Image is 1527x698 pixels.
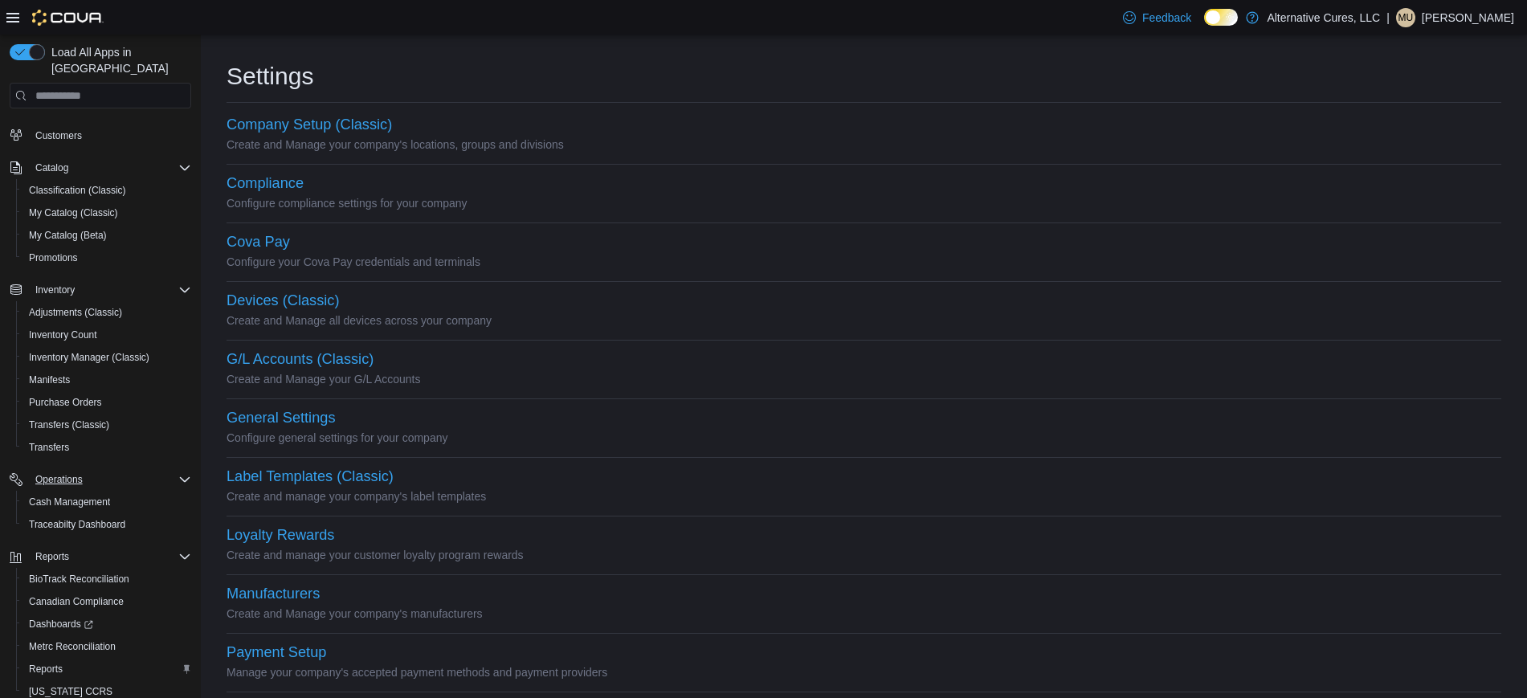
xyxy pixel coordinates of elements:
a: Reports [22,659,69,679]
span: Transfers (Classic) [29,418,109,431]
span: Inventory Manager (Classic) [29,351,149,364]
span: Dashboards [22,614,191,634]
span: Traceabilty Dashboard [22,515,191,534]
button: My Catalog (Beta) [16,224,198,247]
p: Create and Manage your company's manufacturers [227,604,1501,623]
button: Transfers [16,436,198,459]
p: Manage your company's accepted payment methods and payment providers [227,663,1501,682]
p: Alternative Cures, LLC [1267,8,1380,27]
button: Inventory [29,280,81,300]
p: Create and Manage all devices across your company [227,311,1501,330]
button: Classification (Classic) [16,179,198,202]
button: Operations [29,470,89,489]
p: Configure compliance settings for your company [227,194,1501,213]
span: My Catalog (Classic) [29,206,118,219]
button: Metrc Reconciliation [16,635,198,658]
span: Operations [35,473,83,486]
button: G/L Accounts (Classic) [227,351,374,368]
span: [US_STATE] CCRS [29,685,112,698]
span: My Catalog (Beta) [22,226,191,245]
button: Promotions [16,247,198,269]
button: Cash Management [16,491,198,513]
button: General Settings [227,410,335,427]
span: Adjustments (Classic) [22,303,191,322]
button: Inventory [3,279,198,301]
a: Inventory Count [22,325,104,345]
img: Cova [32,10,104,26]
a: Purchase Orders [22,393,108,412]
span: MU [1398,8,1414,27]
span: Inventory Manager (Classic) [22,348,191,367]
button: Devices (Classic) [227,292,339,309]
button: Loyalty Rewards [227,527,334,544]
span: Customers [35,129,82,142]
a: Feedback [1117,2,1198,34]
span: Reports [29,663,63,676]
p: | [1386,8,1390,27]
span: Catalog [29,158,191,178]
span: BioTrack Reconciliation [29,573,129,586]
span: BioTrack Reconciliation [22,569,191,589]
a: Canadian Compliance [22,592,130,611]
span: Transfers [29,441,69,454]
input: Dark Mode [1204,9,1238,26]
span: Transfers (Classic) [22,415,191,435]
button: Reports [29,547,76,566]
button: Catalog [29,158,75,178]
button: Canadian Compliance [16,590,198,613]
span: My Catalog (Beta) [29,229,107,242]
a: Metrc Reconciliation [22,637,122,656]
button: Customers [3,124,198,147]
p: Create and manage your customer loyalty program rewards [227,545,1501,565]
button: Inventory Count [16,324,198,346]
span: Metrc Reconciliation [29,640,116,653]
span: Load All Apps in [GEOGRAPHIC_DATA] [45,44,191,76]
button: My Catalog (Classic) [16,202,198,224]
span: Reports [22,659,191,679]
span: Cash Management [22,492,191,512]
a: Inventory Manager (Classic) [22,348,156,367]
p: Configure general settings for your company [227,428,1501,447]
button: Operations [3,468,198,491]
p: Create and manage your company's label templates [227,487,1501,506]
button: Catalog [3,157,198,179]
span: Inventory Count [22,325,191,345]
span: Traceabilty Dashboard [29,518,125,531]
p: Configure your Cova Pay credentials and terminals [227,252,1501,271]
p: [PERSON_NAME] [1422,8,1514,27]
span: Inventory [29,280,191,300]
button: Compliance [227,175,304,192]
span: Purchase Orders [29,396,102,409]
span: Catalog [35,161,68,174]
a: Cash Management [22,492,116,512]
button: Reports [3,545,198,568]
span: My Catalog (Classic) [22,203,191,222]
span: Transfers [22,438,191,457]
span: Reports [35,550,69,563]
a: BioTrack Reconciliation [22,569,136,589]
span: Manifests [29,373,70,386]
span: Promotions [22,248,191,267]
div: Morgan Underhill [1396,8,1415,27]
span: Manifests [22,370,191,390]
a: Dashboards [16,613,198,635]
span: Classification (Classic) [29,184,126,197]
button: Cova Pay [227,234,290,251]
a: My Catalog (Classic) [22,203,125,222]
span: Promotions [29,251,78,264]
span: Purchase Orders [22,393,191,412]
a: Dashboards [22,614,100,634]
button: Manifests [16,369,198,391]
button: Inventory Manager (Classic) [16,346,198,369]
span: Operations [29,470,191,489]
button: Manufacturers [227,586,320,602]
h1: Settings [227,60,313,92]
button: Payment Setup [227,644,326,661]
span: Feedback [1142,10,1191,26]
button: Reports [16,658,198,680]
button: BioTrack Reconciliation [16,568,198,590]
button: Traceabilty Dashboard [16,513,198,536]
span: Adjustments (Classic) [29,306,122,319]
span: Reports [29,547,191,566]
span: Canadian Compliance [29,595,124,608]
